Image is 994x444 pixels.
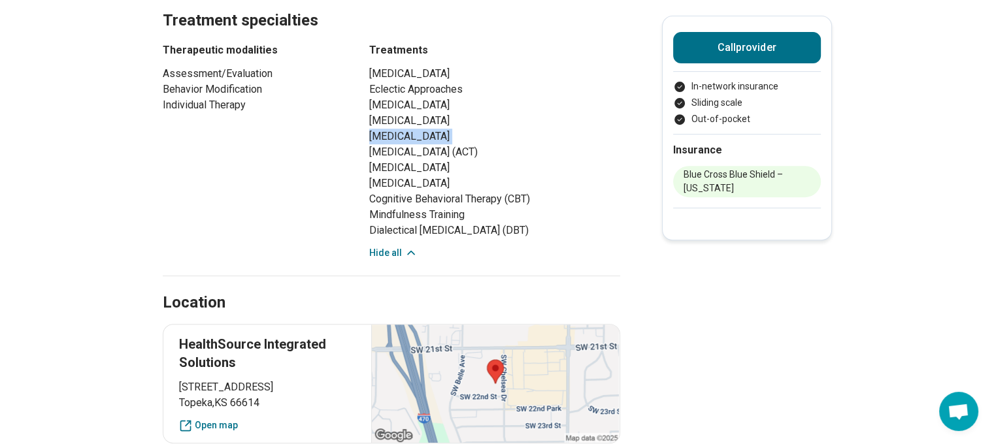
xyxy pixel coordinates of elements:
li: Eclectic Approaches [369,82,620,97]
li: Dialectical [MEDICAL_DATA] (DBT) [369,223,620,238]
h3: Treatments [369,42,620,58]
li: Individual Therapy [163,97,346,113]
h2: Insurance [673,142,821,158]
h3: Therapeutic modalities [163,42,346,58]
ul: Payment options [673,80,821,126]
li: In-network insurance [673,80,821,93]
li: [MEDICAL_DATA] (ACT) [369,144,620,160]
li: Mindfulness Training [369,207,620,223]
li: Behavior Modification [163,82,346,97]
div: Open chat [939,392,978,431]
li: [MEDICAL_DATA] [369,113,620,129]
li: Out-of-pocket [673,112,821,126]
li: [MEDICAL_DATA] [369,160,620,176]
li: [MEDICAL_DATA] [369,97,620,113]
li: Sliding scale [673,96,821,110]
li: Cognitive Behavioral Therapy (CBT) [369,191,620,207]
button: Callprovider [673,32,821,63]
li: [MEDICAL_DATA] [369,129,620,144]
li: [MEDICAL_DATA] [369,66,620,82]
p: HealthSource Integrated Solutions [179,335,356,372]
h2: Location [163,292,225,314]
li: [MEDICAL_DATA] [369,176,620,191]
li: Assessment/Evaluation [163,66,346,82]
span: [STREET_ADDRESS] [179,379,356,395]
button: Hide all [369,246,418,260]
span: Topeka , KS 66614 [179,395,356,411]
a: Open map [179,419,356,432]
li: Blue Cross Blue Shield – [US_STATE] [673,166,821,197]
